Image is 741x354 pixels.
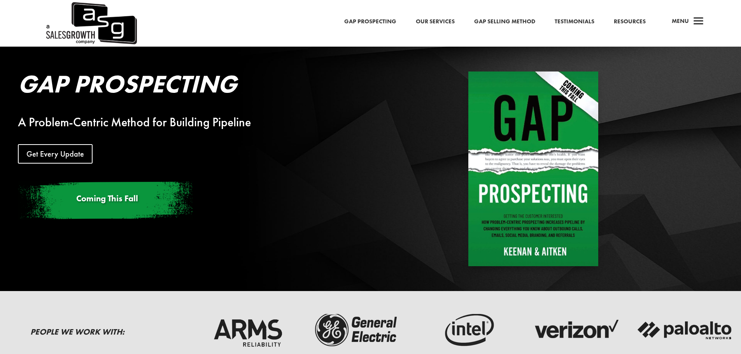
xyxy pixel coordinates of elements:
a: Get Every Update [18,144,93,164]
img: intel-logo-dark [418,310,515,349]
span: Coming This Fall [76,193,138,204]
img: palato-networks-logo-dark [636,310,734,349]
img: verizon-logo-dark [527,310,624,349]
img: Gap Prospecting - Coming This Fall [468,71,598,266]
span: Menu [672,17,689,25]
img: ge-logo-dark [308,310,406,349]
a: Gap Selling Method [474,17,535,27]
a: Resources [614,17,646,27]
h2: Gap Prospecting [18,71,383,100]
a: Our Services [416,17,455,27]
div: A Problem-Centric Method for Building Pipeline [18,118,383,127]
a: Gap Prospecting [344,17,396,27]
img: arms-reliability-logo-dark [199,310,296,349]
span: a [691,14,706,30]
a: Testimonials [555,17,594,27]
